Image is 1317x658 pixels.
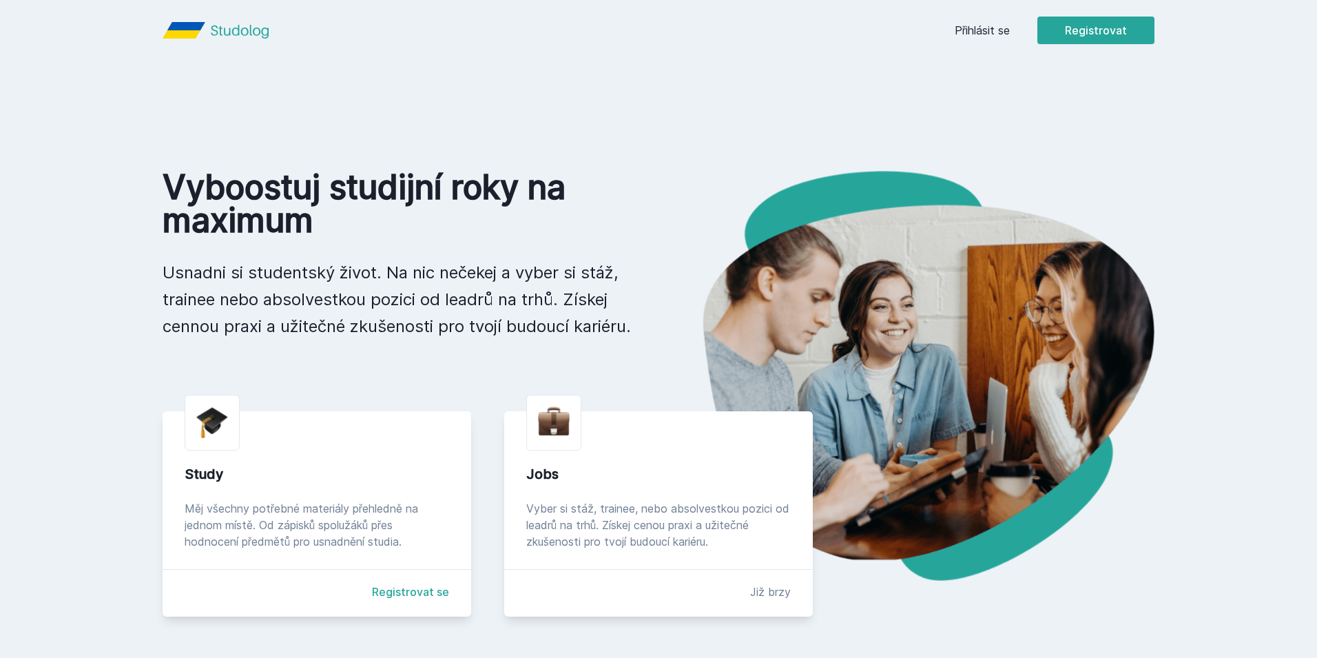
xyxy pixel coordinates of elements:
[163,259,636,340] p: Usnadni si studentský život. Na nic nečekej a vyber si stáž, trainee nebo absolvestkou pozici od ...
[185,500,449,550] div: Měj všechny potřebné materiály přehledně na jednom místě. Od zápisků spolužáků přes hodnocení pře...
[185,464,449,484] div: Study
[955,22,1010,39] a: Přihlásit se
[526,500,791,550] div: Vyber si stáž, trainee, nebo absolvestkou pozici od leadrů na trhů. Získej cenou praxi a užitečné...
[750,584,791,600] div: Již brzy
[372,584,449,600] a: Registrovat se
[658,171,1154,581] img: hero.png
[1037,17,1154,44] button: Registrovat
[526,464,791,484] div: Jobs
[163,171,636,237] h1: Vyboostuj studijní roky na maximum
[196,407,228,439] img: graduation-cap.png
[538,404,570,439] img: briefcase.png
